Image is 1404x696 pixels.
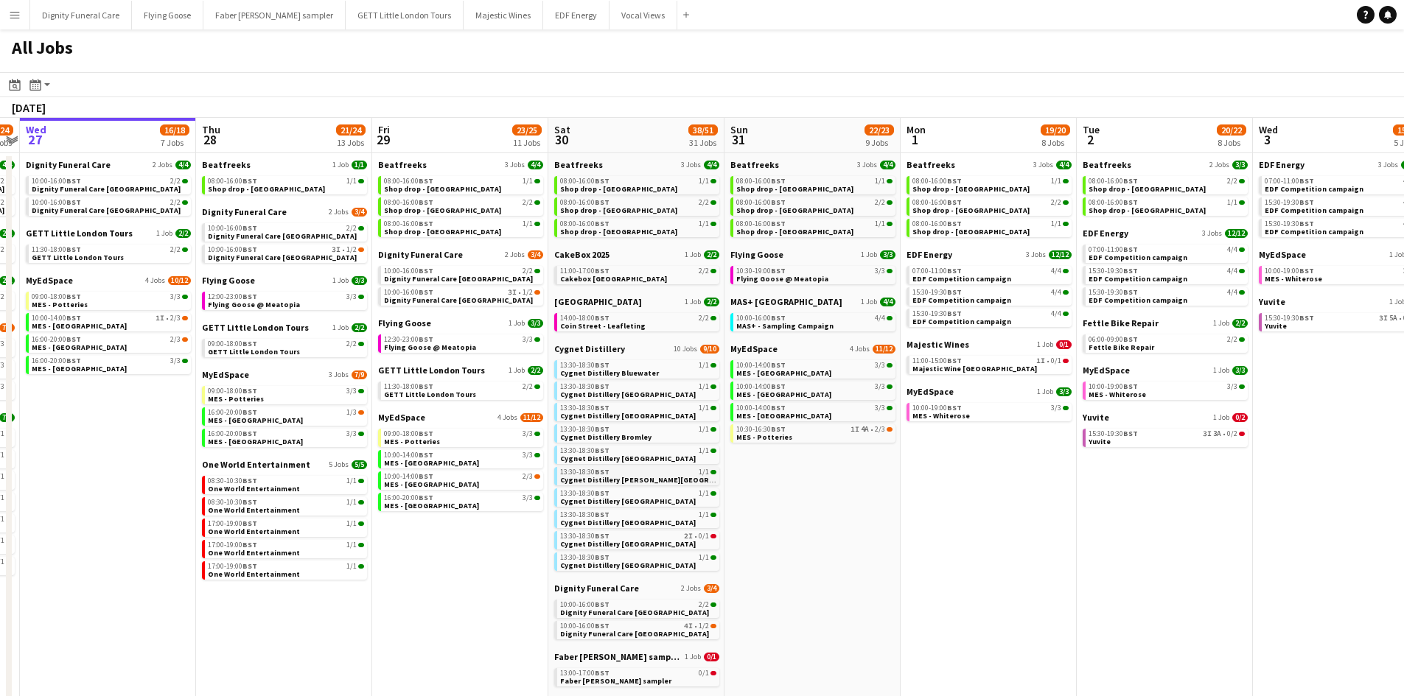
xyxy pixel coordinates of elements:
[464,1,543,29] button: Majestic Wines
[346,1,464,29] button: GETT Little London Tours
[132,1,203,29] button: Flying Goose
[543,1,610,29] button: EDF Energy
[30,1,132,29] button: Dignity Funeral Care
[12,100,46,115] div: [DATE]
[610,1,677,29] button: Vocal Views
[203,1,346,29] button: Faber [PERSON_NAME] sampler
